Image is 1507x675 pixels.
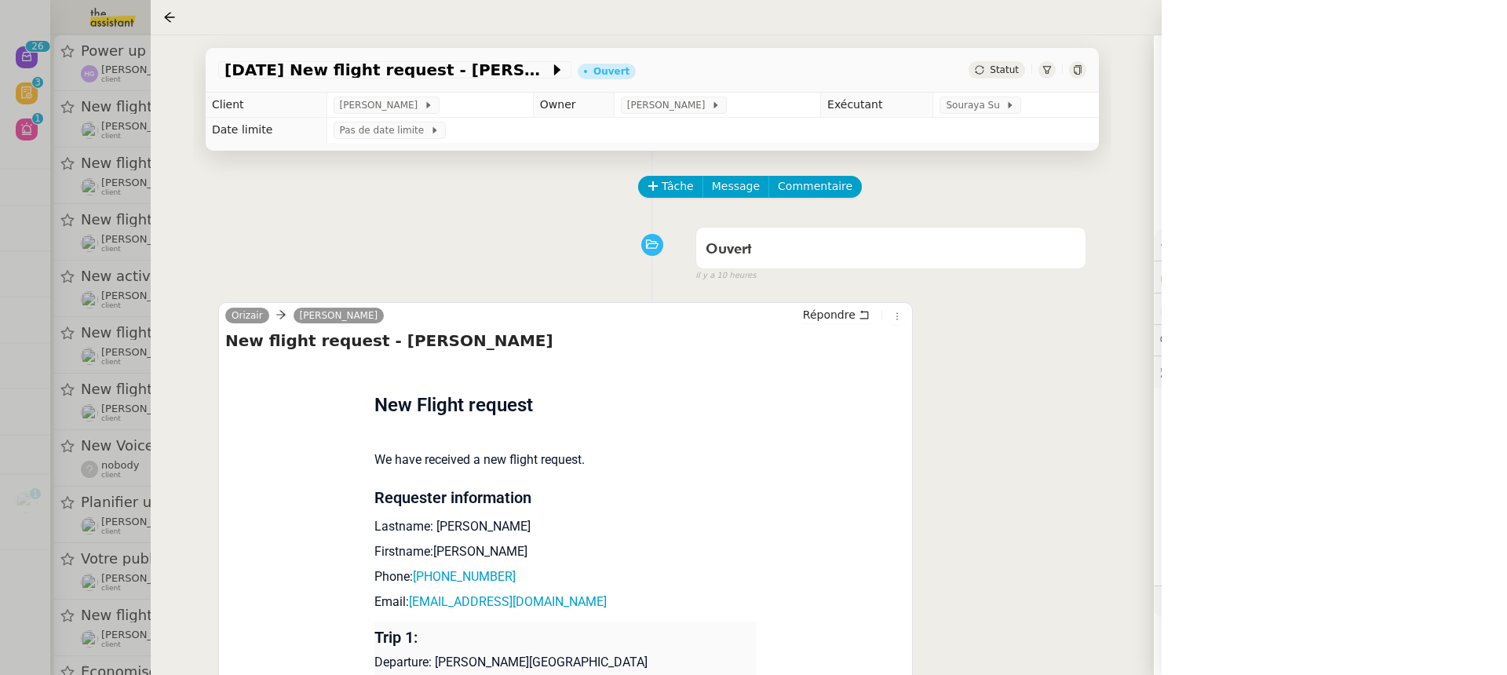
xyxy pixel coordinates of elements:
a: [EMAIL_ADDRESS][DOMAIN_NAME] [409,594,607,609]
span: Commentaire [778,177,852,195]
span: Ouvert [706,243,752,257]
span: 🕵️ [1160,365,1362,378]
span: ⚙️ [1160,236,1242,254]
span: Message [712,177,760,195]
a: [PERSON_NAME] [294,308,385,323]
div: 💬Commentaires [1154,325,1507,356]
span: [PERSON_NAME] [627,97,711,113]
span: Répondre [803,307,856,323]
p: Firstname:[PERSON_NAME] [374,542,757,561]
span: [DATE] New flight request - [PERSON_NAME] [224,62,549,78]
a: [PHONE_NUMBER] [413,569,516,584]
div: ⚙️Procédures [1154,230,1507,261]
td: Date limite [206,118,327,143]
td: Owner [533,93,614,118]
span: Tâche [662,177,694,195]
a: Orizair [225,308,269,323]
p: Email: [374,593,757,611]
button: Message [702,176,769,198]
h4: New flight request - [PERSON_NAME] [225,330,906,352]
p: Requester information [374,488,757,507]
h1: New Flight request [374,391,757,419]
div: Ouvert [593,67,629,76]
p: We have received a new flight request. [374,451,757,469]
span: Statut [990,64,1019,75]
button: Répondre [797,306,875,323]
span: Souraya Su [946,97,1005,113]
p: Departure: [PERSON_NAME][GEOGRAPHIC_DATA] [374,653,757,672]
p: Phone: [374,567,757,586]
span: ⏲️ [1160,302,1342,315]
span: 💬 [1160,334,1261,346]
span: [PERSON_NAME] [340,97,424,113]
button: Commentaire [768,176,862,198]
div: 🔐Données client [1154,261,1507,292]
p: Trip 1: [374,628,757,647]
button: Tâche [638,176,703,198]
p: Lastname: [PERSON_NAME] [374,517,757,536]
span: il y a 10 heures [695,269,756,283]
span: 🧴 [1160,595,1209,607]
div: 🕵️Autres demandes en cours 19 [1154,356,1507,387]
span: Pas de date limite [340,122,430,138]
td: Exécutant [821,93,933,118]
span: 🔐 [1160,268,1262,286]
div: 🧴Autres [1154,586,1507,617]
td: Client [206,93,327,118]
div: ⏲️Tâches 0:00 0actions [1154,294,1507,324]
